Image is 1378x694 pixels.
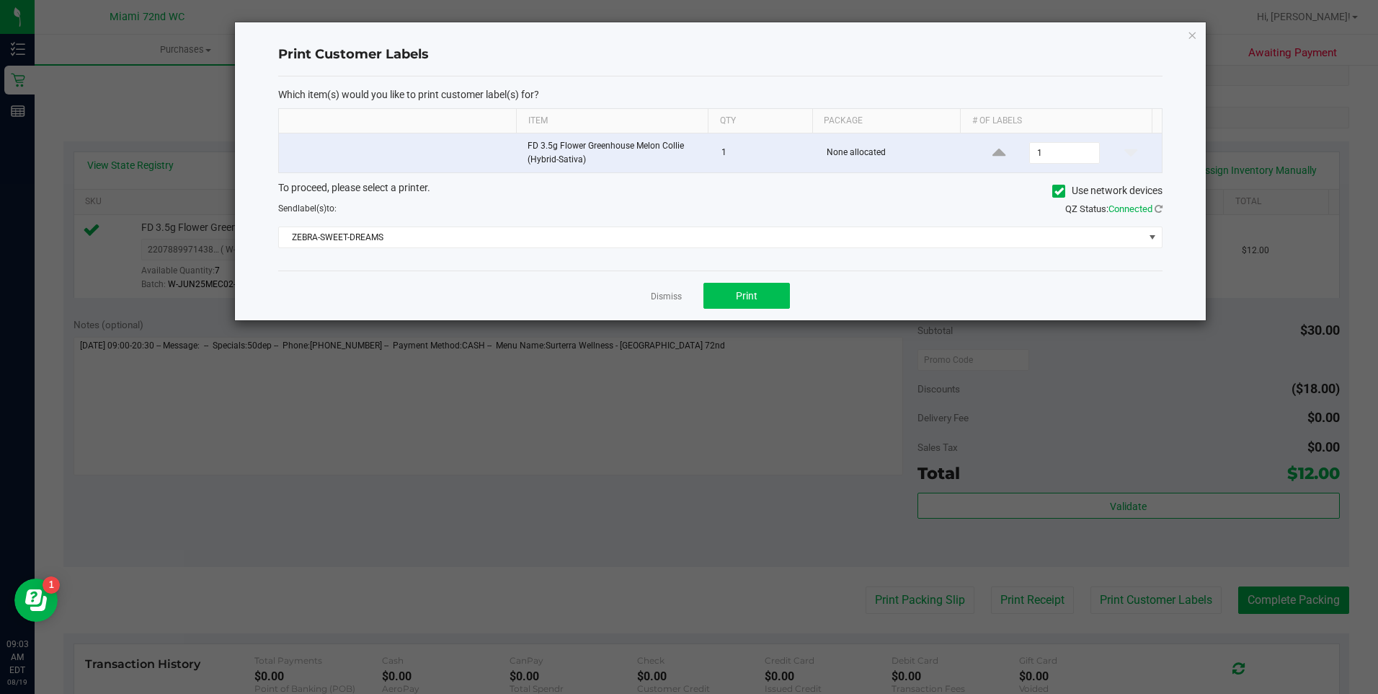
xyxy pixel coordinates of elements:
iframe: Resource center [14,579,58,622]
div: To proceed, please select a printer. [267,180,1173,202]
span: ZEBRA-SWEET-DREAMS [279,227,1144,247]
span: Connected [1108,203,1152,214]
th: Qty [708,109,812,133]
td: FD 3.5g Flower Greenhouse Melon Collie (Hybrid-Sativa) [519,133,713,172]
td: None allocated [818,133,968,172]
th: Package [812,109,960,133]
iframe: Resource center unread badge [43,576,60,594]
p: Which item(s) would you like to print customer label(s) for? [278,88,1163,101]
label: Use network devices [1052,183,1163,198]
span: label(s) [298,203,326,214]
h4: Print Customer Labels [278,45,1163,64]
span: QZ Status: [1065,203,1163,214]
a: Dismiss [651,291,682,303]
span: Send to: [278,203,337,214]
td: 1 [713,133,818,172]
th: # of labels [960,109,1152,133]
button: Print [703,283,790,309]
span: Print [736,290,757,302]
th: Item [516,109,708,133]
